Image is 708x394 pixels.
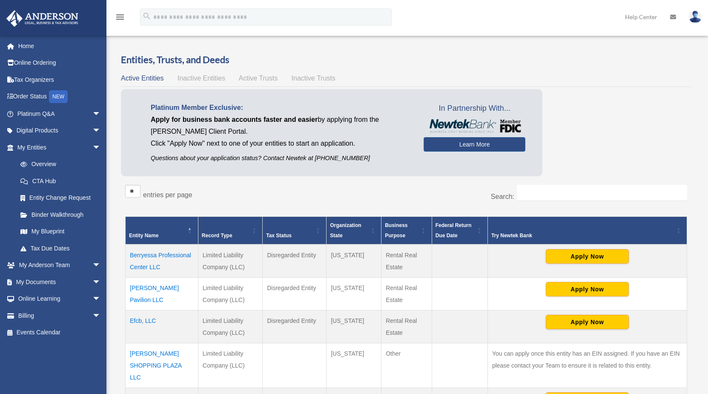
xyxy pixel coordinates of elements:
label: Search: [491,193,514,200]
a: Platinum Q&Aarrow_drop_down [6,105,114,122]
td: Berryessa Professional Center LLC [126,244,198,278]
span: Business Purpose [385,222,407,239]
p: Questions about your application status? Contact Newtek at [PHONE_NUMBER] [151,153,411,164]
th: Entity Name: Activate to invert sorting [126,216,198,244]
td: [US_STATE] [327,277,381,310]
span: Inactive Entities [178,75,225,82]
th: Federal Return Due Date: Activate to sort [432,216,487,244]
a: My Entitiesarrow_drop_down [6,139,109,156]
a: Online Learningarrow_drop_down [6,290,114,308]
h3: Entities, Trusts, and Deeds [121,53,691,66]
td: [US_STATE] [327,244,381,278]
th: Organization State: Activate to sort [327,216,381,244]
td: Rental Real Estate [381,244,432,278]
a: Online Ordering [6,55,114,72]
th: Try Newtek Bank : Activate to sort [487,216,687,244]
span: Inactive Trusts [292,75,335,82]
span: arrow_drop_down [92,290,109,308]
span: Active Trusts [239,75,278,82]
td: You can apply once this entity has an EIN assigned. If you have an EIN please contact your Team t... [487,343,687,388]
td: Limited Liability Company (LLC) [198,244,262,278]
span: arrow_drop_down [92,257,109,274]
img: Anderson Advisors Platinum Portal [4,10,81,27]
button: Apply Now [546,282,629,296]
span: Federal Return Due Date [436,222,472,239]
span: Record Type [202,233,232,239]
td: Disregarded Entity [263,244,327,278]
td: Rental Real Estate [381,277,432,310]
td: Limited Liability Company (LLC) [198,310,262,343]
span: Active Entities [121,75,163,82]
a: menu [115,15,125,22]
td: Limited Liability Company (LLC) [198,277,262,310]
td: [US_STATE] [327,343,381,388]
span: Entity Name [129,233,158,239]
span: arrow_drop_down [92,307,109,325]
span: arrow_drop_down [92,139,109,156]
span: arrow_drop_down [92,122,109,140]
th: Business Purpose: Activate to sort [381,216,432,244]
a: Learn More [424,137,525,152]
a: Binder Walkthrough [12,206,109,223]
a: Billingarrow_drop_down [6,307,114,324]
i: search [142,12,152,21]
p: by applying from the [PERSON_NAME] Client Portal. [151,114,411,138]
span: arrow_drop_down [92,105,109,123]
a: My Anderson Teamarrow_drop_down [6,257,114,274]
span: Apply for business bank accounts faster and easier [151,116,318,123]
a: Entity Change Request [12,190,109,207]
div: NEW [49,90,68,103]
button: Apply Now [546,249,629,264]
td: Limited Liability Company (LLC) [198,343,262,388]
a: Tax Organizers [6,71,114,88]
button: Apply Now [546,315,629,329]
a: Home [6,37,114,55]
span: Organization State [330,222,361,239]
img: User Pic [689,11,702,23]
img: NewtekBankLogoSM.png [428,119,521,133]
a: CTA Hub [12,173,109,190]
span: In Partnership With... [424,102,525,115]
a: Overview [12,156,105,173]
td: Other [381,343,432,388]
td: Rental Real Estate [381,310,432,343]
a: Digital Productsarrow_drop_down [6,122,114,139]
a: Order StatusNEW [6,88,114,106]
label: entries per page [143,191,192,198]
span: Tax Status [266,233,292,239]
td: Efcb, LLC [126,310,198,343]
td: Disregarded Entity [263,277,327,310]
p: Platinum Member Exclusive: [151,102,411,114]
a: My Blueprint [12,223,109,240]
i: menu [115,12,125,22]
p: Click "Apply Now" next to one of your entities to start an application. [151,138,411,150]
a: Events Calendar [6,324,114,341]
td: [US_STATE] [327,310,381,343]
td: Disregarded Entity [263,310,327,343]
a: Tax Due Dates [12,240,109,257]
span: arrow_drop_down [92,273,109,291]
td: [PERSON_NAME] SHOPPING PLAZA LLC [126,343,198,388]
th: Tax Status: Activate to sort [263,216,327,244]
a: My Documentsarrow_drop_down [6,273,114,290]
th: Record Type: Activate to sort [198,216,262,244]
div: Try Newtek Bank [491,230,674,241]
td: [PERSON_NAME] Pavilion LLC [126,277,198,310]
